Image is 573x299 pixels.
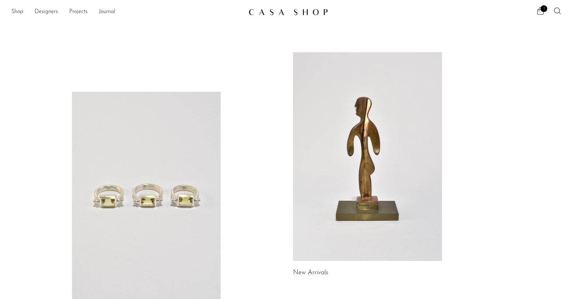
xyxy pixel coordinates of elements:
[11,6,243,18] nav: Desktop navigation
[35,7,58,17] a: Designers
[69,7,88,17] a: Projects
[11,7,23,17] a: Shop
[99,7,115,17] a: Journal
[11,6,243,18] ul: NEW HEADER MENU
[541,5,547,12] span: 1
[293,270,328,276] a: New Arrivals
